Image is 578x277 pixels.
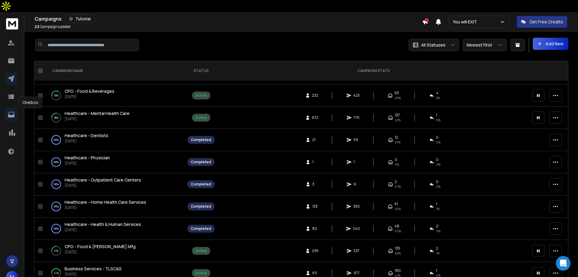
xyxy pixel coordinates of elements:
[45,218,184,240] td: 100%Healthcare - Health & Human Services[DATE]
[53,159,59,165] p: 100 %
[436,118,441,123] span: 0 %
[395,179,397,184] span: 2
[45,85,184,107] td: 33%CPG - Food & Beverages[DATE]
[436,95,440,100] span: 2 %
[35,15,422,23] div: Campaigns
[65,110,130,116] a: Healthcare - Mental Health Care
[395,140,401,145] span: 57 %
[394,95,401,100] span: 49 %
[53,226,59,232] p: 100 %
[65,199,146,205] a: Healthcare - Home Health Care Services
[65,272,122,277] p: [DATE]
[436,157,438,162] span: 0
[436,113,437,118] span: 1
[65,266,122,272] a: Business Services - TLSC&S
[436,140,441,145] span: 0 %
[395,184,401,189] span: 67 %
[35,24,39,29] span: 22
[53,181,59,187] p: 100 %
[394,229,401,234] span: 60 %
[45,173,184,196] td: 100%Healthcare - Outpatient Care Centers[DATE]
[65,155,110,161] a: Healthcare - Physician
[353,160,360,164] span: 1
[312,204,318,209] span: 133
[395,268,401,273] span: 180
[65,250,136,254] p: [DATE]
[65,139,108,144] p: [DATE]
[53,203,59,209] p: 100 %
[353,226,360,231] span: 240
[421,42,445,48] p: All Statuses
[65,116,130,121] p: [DATE]
[65,244,136,250] a: CPG - Food & [PERSON_NAME] Mfg
[395,162,399,167] span: 0 %
[312,93,318,98] span: 232
[45,107,184,129] td: 28%Healthcare - Mental Health Care[DATE]
[54,248,59,254] p: 27 %
[191,137,211,142] div: Completed
[395,246,400,251] span: 135
[45,196,184,218] td: 100%Healthcare - Home Health Care Services[DATE]
[436,184,441,189] span: 0 %
[312,248,319,253] span: 295
[463,39,507,51] button: Newest First
[65,221,141,227] a: Healthcare - Health & Human Services
[353,204,360,209] span: 385
[65,183,141,188] p: [DATE]
[517,16,567,28] button: Get Free Credits
[54,92,59,99] p: 33 %
[65,227,141,232] p: [DATE]
[436,268,437,273] span: 1
[394,91,399,95] span: 93
[191,160,211,164] div: Completed
[395,135,398,140] span: 12
[436,229,441,234] span: 0 %
[436,251,440,256] span: 1 %
[436,206,440,211] span: 1 %
[312,160,318,164] span: 1
[195,248,207,253] div: Active
[533,38,568,50] button: Add New
[436,246,438,251] span: 2
[453,19,479,25] p: You will EXIT
[353,182,360,187] span: 9
[191,204,211,209] div: Completed
[191,226,211,231] div: Completed
[436,179,438,184] span: 0
[191,182,211,187] div: Completed
[394,224,399,229] span: 48
[395,113,400,118] span: 137
[353,93,360,98] span: 425
[353,271,360,275] span: 977
[53,137,59,143] p: 100 %
[312,226,318,231] span: 80
[45,151,184,173] td: 100%Healthcare - Physician[DATE]
[436,162,441,167] span: 0 %
[353,137,360,142] span: 59
[353,248,360,253] span: 537
[436,202,437,206] span: 1
[54,270,59,276] p: 44 %
[395,118,401,123] span: 43 %
[65,155,110,161] span: Healthcare - Physician
[45,129,184,151] td: 100%Healthcare - Dentists[DATE]
[45,240,184,262] td: 27%CPG - Food & [PERSON_NAME] Mfg[DATE]
[65,88,114,94] a: CPG - Food & Beverages
[394,206,401,211] span: 46 %
[65,177,141,183] a: Healthcare - Outpatient Care Centers
[312,115,318,120] span: 672
[19,97,42,108] div: Onebox
[312,271,318,275] span: 611
[65,15,95,23] button: Tutorial
[195,271,207,275] div: Active
[436,91,438,95] span: 4
[65,94,114,99] p: [DATE]
[195,93,207,98] div: Active
[195,115,207,120] div: Active
[312,137,318,142] span: 21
